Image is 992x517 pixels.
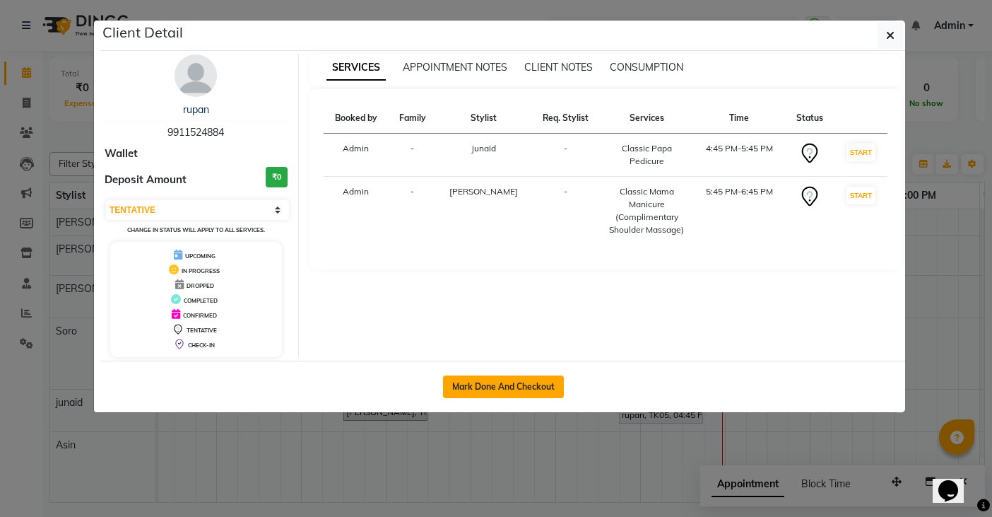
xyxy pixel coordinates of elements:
th: Family [389,103,437,134]
td: Admin [324,177,389,245]
th: Booked by [324,103,389,134]
button: START [846,144,875,161]
span: 9911524884 [167,126,224,139]
td: - [531,177,600,245]
th: Stylist [437,103,531,134]
button: Mark Done And Checkout [443,376,564,398]
h5: Client Detail [102,22,183,43]
div: Classic Papa Pedicure [608,142,685,168]
button: START [846,187,875,204]
span: IN PROGRESS [182,267,220,274]
span: junaid [472,143,496,153]
td: - [531,134,600,177]
td: Admin [324,134,389,177]
span: COMPLETED [184,297,218,304]
img: avatar [175,54,217,97]
span: Deposit Amount [105,172,187,188]
span: APPOINTMENT NOTES [403,61,507,74]
h3: ₹0 [266,167,288,187]
iframe: chat widget [933,460,978,503]
span: TENTATIVE [187,327,217,334]
th: Status [786,103,834,134]
td: 5:45 PM-6:45 PM [693,177,786,245]
span: CONSUMPTION [610,61,683,74]
span: UPCOMING [185,252,215,260]
span: CONFIRMED [183,312,217,319]
span: SERVICES [326,55,386,81]
td: - [389,177,437,245]
span: CHECK-IN [188,342,215,349]
th: Time [693,103,786,134]
div: Classic Mama Manicure (Complimentary Shoulder Massage) [608,185,685,236]
span: CLIENT NOTES [524,61,593,74]
span: [PERSON_NAME] [449,186,518,197]
span: DROPPED [187,282,214,289]
td: 4:45 PM-5:45 PM [693,134,786,177]
small: Change in status will apply to all services. [127,226,265,233]
span: Wallet [105,146,138,162]
th: Req. Stylist [531,103,600,134]
th: Services [600,103,693,134]
td: - [389,134,437,177]
a: rupan [183,103,209,116]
